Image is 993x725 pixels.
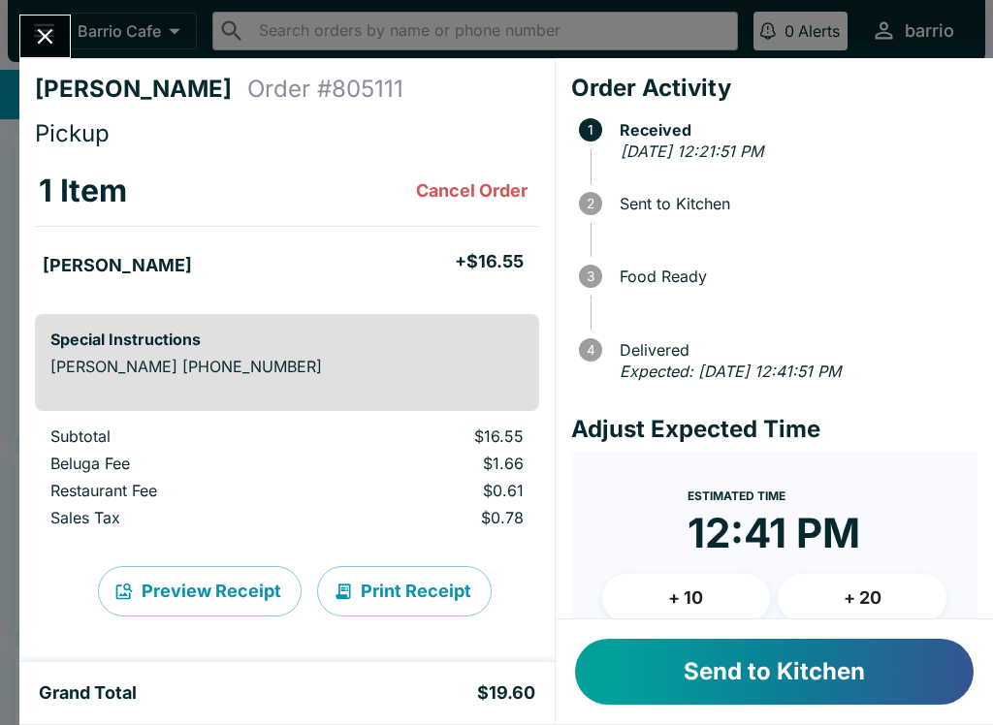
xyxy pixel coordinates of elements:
time: 12:41 PM [688,508,860,558]
h5: Grand Total [39,681,137,705]
span: Food Ready [610,268,977,285]
p: [PERSON_NAME] [PHONE_NUMBER] [50,357,524,376]
p: $0.78 [338,508,523,527]
text: 3 [587,268,594,284]
button: Close [20,16,70,57]
h4: Order Activity [571,74,977,103]
h3: 1 Item [39,172,127,210]
button: Preview Receipt [98,566,302,616]
span: Sent to Kitchen [610,195,977,212]
em: Expected: [DATE] 12:41:51 PM [620,362,841,381]
em: [DATE] 12:21:51 PM [621,142,763,161]
button: Cancel Order [408,172,535,210]
table: orders table [35,426,539,535]
button: Send to Kitchen [575,639,974,705]
button: Print Receipt [317,566,492,616]
h4: [PERSON_NAME] [35,75,247,104]
text: 2 [587,196,594,211]
h6: Special Instructions [50,330,524,349]
h5: $19.60 [477,681,535,705]
span: Estimated Time [688,489,785,503]
p: $1.66 [338,454,523,473]
p: Subtotal [50,426,307,446]
button: + 10 [602,574,771,622]
p: Restaurant Fee [50,481,307,500]
span: Delivered [610,341,977,359]
p: $0.61 [338,481,523,500]
p: Sales Tax [50,508,307,527]
text: 1 [588,122,593,138]
h5: + $16.55 [455,250,524,273]
button: + 20 [778,574,946,622]
span: Received [610,121,977,139]
h4: Adjust Expected Time [571,415,977,444]
h5: [PERSON_NAME] [43,254,192,277]
p: Beluga Fee [50,454,307,473]
span: Pickup [35,119,110,147]
table: orders table [35,156,539,299]
p: $16.55 [338,426,523,446]
h4: Order # 805111 [247,75,403,104]
text: 4 [586,342,594,358]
